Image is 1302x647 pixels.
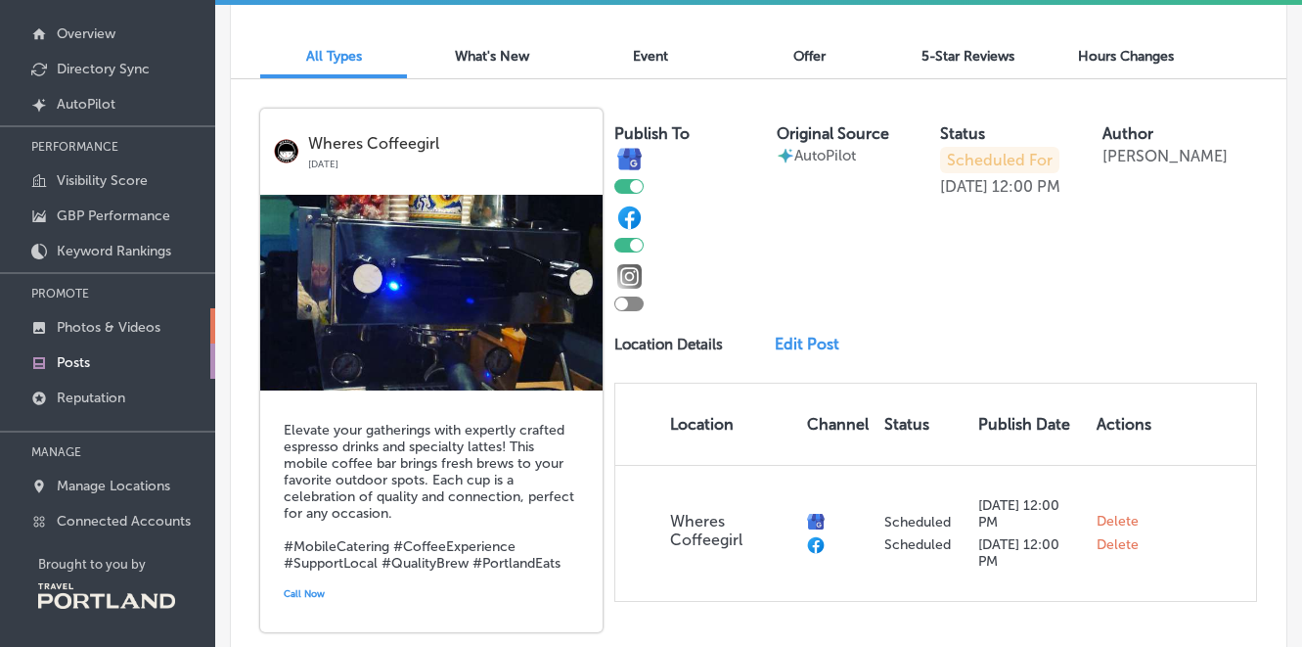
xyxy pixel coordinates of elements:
[57,25,115,42] p: Overview
[308,135,589,153] p: Wheres Coffeegirl
[614,336,723,353] p: Location Details
[992,177,1060,196] p: 12:00 PM
[884,536,963,553] p: Scheduled
[633,48,668,65] span: Event
[940,177,988,196] p: [DATE]
[1102,124,1153,143] label: Author
[978,497,1082,531] p: [DATE] 12:00 PM
[876,384,970,465] th: Status
[970,384,1090,465] th: Publish Date
[38,583,175,609] img: Travel Portland
[775,335,851,353] a: Edit Post
[921,48,1014,65] span: 5-Star Reviews
[57,172,148,189] p: Visibility Score
[38,557,215,572] p: Brought to you by
[308,153,589,170] p: [DATE]
[57,478,170,494] p: Manage Locations
[57,319,160,336] p: Photos & Videos
[793,48,826,65] span: Offer
[940,124,985,143] label: Status
[884,514,963,531] p: Scheduled
[306,48,362,65] span: All Types
[1097,513,1139,531] span: Delete
[57,243,171,259] p: Keyword Rankings
[57,61,150,77] p: Directory Sync
[1102,147,1228,165] p: [PERSON_NAME]
[978,536,1082,570] p: [DATE] 12:00 PM
[455,48,529,65] span: What's New
[1078,48,1174,65] span: Hours Changes
[670,512,791,549] p: Wheres Coffeegirl
[940,147,1059,173] p: Scheduled For
[1097,536,1139,554] span: Delete
[284,422,579,572] h5: Elevate your gatherings with expertly crafted espresso drinks and specialty lattes! This mobile c...
[57,390,125,406] p: Reputation
[260,195,603,391] img: c9bb94af-4f98-47e1-9295-e823ccb1f2fe910A8146-2F12-4457-A6A5-EE54BEB39DA2.jpeg
[274,139,298,163] img: logo
[57,208,170,224] p: GBP Performance
[57,96,115,113] p: AutoPilot
[57,513,191,530] p: Connected Accounts
[777,124,889,143] label: Original Source
[615,384,799,465] th: Location
[614,124,690,143] label: Publish To
[1089,384,1159,465] th: Actions
[57,354,90,371] p: Posts
[794,147,856,164] p: AutoPilot
[777,147,794,164] img: autopilot-icon
[799,384,876,465] th: Channel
